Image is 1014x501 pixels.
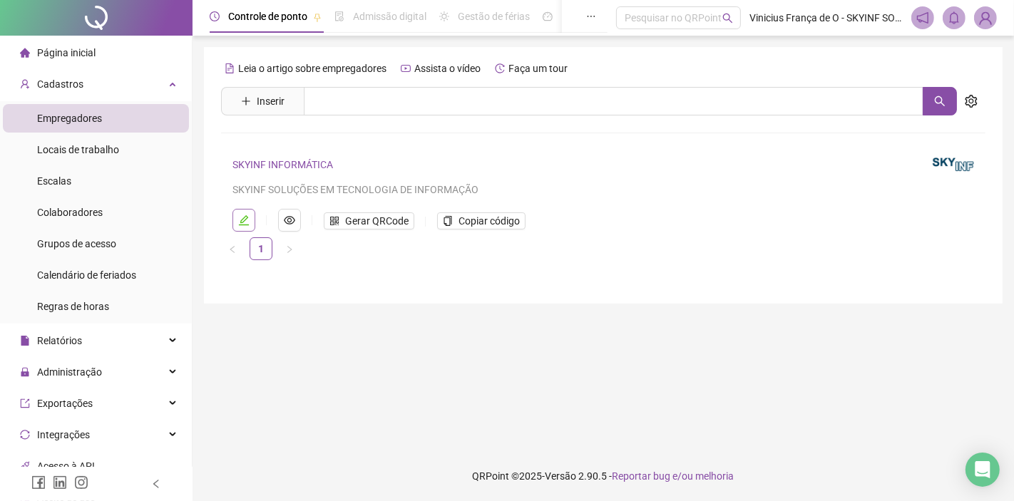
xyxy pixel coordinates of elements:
span: Colaboradores [37,207,103,218]
span: Relatórios [37,335,82,346]
span: notification [916,11,929,24]
img: 84670 [975,7,996,29]
span: Locais de trabalho [37,144,119,155]
div: Open Intercom Messenger [966,453,1000,487]
span: search [934,95,946,107]
span: Vinicius França de O - SKYINF SOLUÇÕES EM TEC. DA INFORMAÇÃO [749,10,903,26]
span: file-done [334,11,344,21]
span: edit [238,215,250,226]
span: pushpin [313,13,322,21]
span: youtube [401,63,411,73]
span: right [285,245,294,254]
button: right [278,237,301,260]
span: sun [439,11,449,21]
li: 1 [250,237,272,260]
span: Cadastros [37,78,83,90]
span: Faça um tour [508,63,568,74]
span: sync [20,430,30,440]
span: left [151,479,161,489]
span: eye [284,215,295,226]
span: Painel do DP [561,11,617,22]
span: setting [965,95,978,108]
span: facebook [31,475,46,490]
span: instagram [74,475,88,490]
span: linkedin [53,475,67,490]
span: copy [443,216,453,226]
span: Admissão digital [353,11,426,22]
span: home [20,48,30,58]
div: SKYINF SOLUÇÕES EM TECNOLOGIA DE INFORMAÇÃO [232,182,914,197]
span: file [20,336,30,346]
li: Página anterior [221,237,244,260]
span: Acesso à API [37,460,95,472]
span: qrcode [329,216,339,226]
span: plus [241,96,251,106]
a: 1 [250,238,272,259]
span: left [228,245,237,254]
span: Gestão de férias [458,11,530,22]
li: Próxima página [278,237,301,260]
button: left [221,237,244,260]
span: Grupos de acesso [37,238,116,249]
span: export [20,398,30,408]
span: lock [20,367,30,377]
span: Versão [546,470,577,482]
span: Inserir [257,93,285,109]
span: file-text [225,63,235,73]
span: search [722,13,733,24]
span: Leia o artigo sobre empregadores [238,63,386,74]
span: bell [948,11,961,24]
button: Copiar código [437,212,526,229]
button: Inserir [230,90,296,113]
img: logo [931,157,974,172]
a: SKYINF INFORMÁTICA [232,159,333,170]
span: Integrações [37,429,90,440]
span: ellipsis [586,11,596,21]
span: Calendário de feriados [37,269,136,281]
span: Exportações [37,398,93,409]
span: Assista o vídeo [414,63,481,74]
span: Página inicial [37,47,96,58]
span: clock-circle [210,11,220,21]
footer: QRPoint © 2025 - 2.90.5 - [193,451,1014,501]
span: Regras de horas [37,301,109,312]
span: Reportar bug e/ou melhoria [613,470,734,482]
span: dashboard [543,11,553,21]
span: Administração [37,366,102,378]
span: api [20,461,30,471]
span: Copiar código [459,213,520,229]
span: Controle de ponto [228,11,307,22]
span: Gerar QRCode [345,213,409,229]
span: history [495,63,505,73]
span: user-add [20,79,30,89]
button: Gerar QRCode [324,212,414,229]
span: Empregadores [37,113,102,124]
span: Escalas [37,175,71,187]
